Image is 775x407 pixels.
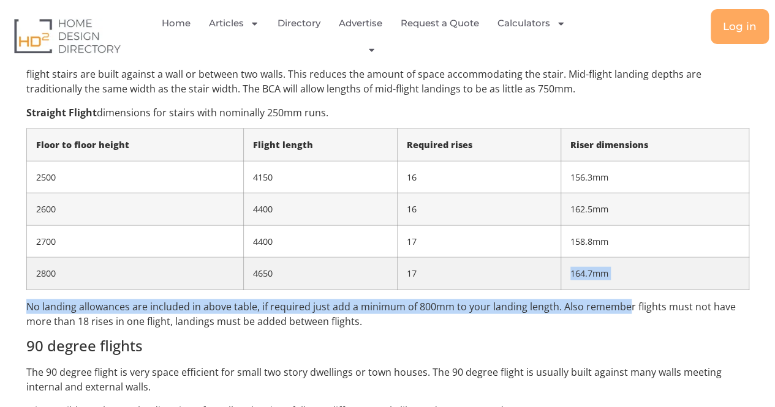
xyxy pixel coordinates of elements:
td: 158.8mm [561,225,749,258]
td: 4400 [244,225,397,258]
td: 156.3mm [561,161,749,193]
h4: 90 degree flights [26,337,749,355]
p: dimensions for stairs with nominally 250mm runs. [26,105,749,120]
span: Log in [723,21,757,32]
strong: Straight Flight [26,106,97,119]
td: 4650 [244,258,397,290]
td: 2700 [26,225,244,258]
td: 16 [397,161,561,193]
strong: Flight length [253,139,313,151]
td: 16 [397,193,561,226]
a: Request a Quote [401,9,479,37]
strong: Required rises [407,139,472,151]
td: 17 [397,225,561,258]
a: Log in [711,9,769,44]
td: 162.5mm [561,193,749,226]
p: The 90 degree flight is very space efficient for small two story dwellings or town houses. The 90... [26,365,749,394]
td: 2600 [26,193,244,226]
td: 2500 [26,161,244,193]
a: Home [162,9,191,37]
a: Articles [209,9,259,37]
td: 164.7mm [561,258,749,290]
strong: Riser dimensions [570,139,648,151]
p: No landing allowances are included in above table, if required just add a minimum of 800mm to you... [26,299,749,329]
td: 2800 [26,258,244,290]
td: 4150 [244,161,397,193]
td: 17 [397,258,561,290]
a: Directory [278,9,320,37]
p: The simplest form of stairs is the straight flight. These are generally built with or without lan... [26,52,749,96]
nav: Menu [159,9,578,62]
strong: Floor to floor height [36,139,129,151]
a: Calculators [497,9,565,37]
td: 4400 [244,193,397,226]
a: Advertise [339,9,382,37]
